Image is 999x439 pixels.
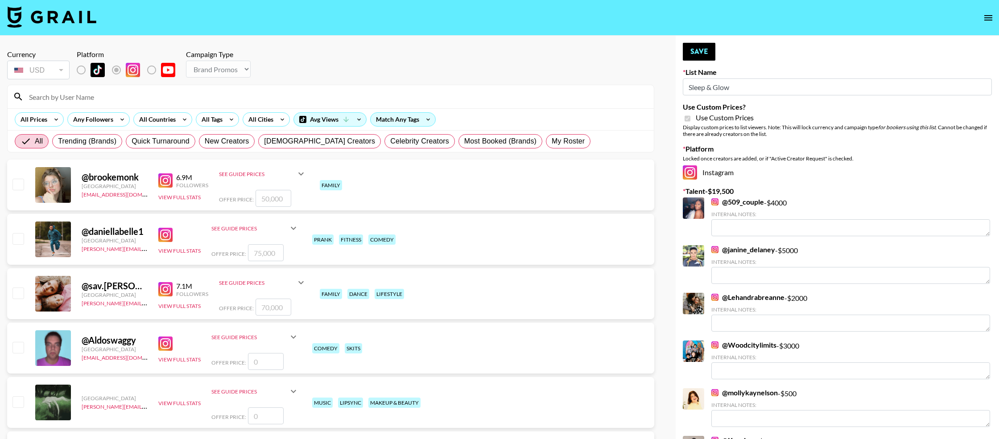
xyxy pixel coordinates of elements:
a: @janine_delaney [711,245,775,254]
div: Avg Views [294,113,366,126]
div: See Guide Prices [211,388,288,395]
div: @ brookemonk [82,172,148,183]
div: prank [312,234,334,245]
div: Campaign Type [186,50,251,59]
img: Instagram [711,246,718,253]
button: Save [683,43,715,61]
div: All Cities [243,113,275,126]
div: See Guide Prices [219,279,296,286]
div: Any Followers [68,113,115,126]
div: See Guide Prices [211,217,299,239]
div: See Guide Prices [219,272,306,293]
div: family [320,180,342,190]
div: music [312,398,333,408]
div: lifestyle [375,289,404,299]
img: Instagram [158,282,173,296]
span: Celebrity Creators [390,136,449,147]
img: TikTok [91,63,105,77]
input: 0 [248,353,284,370]
img: Instagram [683,165,697,180]
div: Currency [7,50,70,59]
a: @Woodcitylimits [711,341,776,349]
div: [GEOGRAPHIC_DATA] [82,237,148,244]
input: 70,000 [256,299,291,316]
div: - $ 5000 [711,245,990,284]
div: All Prices [15,113,49,126]
div: comedy [368,234,396,245]
button: View Full Stats [158,303,201,309]
em: for bookers using this list [878,124,936,131]
img: Grail Talent [7,6,96,28]
div: Internal Notes: [711,258,990,265]
span: Trending (Brands) [58,136,116,147]
button: View Full Stats [158,356,201,363]
span: Offer Price: [211,250,246,257]
div: makeup & beauty [368,398,421,408]
input: 75,000 [248,244,284,261]
div: 7.1M [176,282,208,291]
label: Use Custom Prices? [683,103,992,111]
div: comedy [312,343,339,353]
div: Internal Notes: [711,402,990,408]
div: - $ 3000 [711,341,990,379]
div: lipsync [338,398,363,408]
button: View Full Stats [158,400,201,406]
input: 50,000 [256,190,291,207]
img: Instagram [158,173,173,188]
div: skits [345,343,362,353]
div: List locked to Instagram. [77,61,182,79]
img: Instagram [126,63,140,77]
div: See Guide Prices [219,171,296,177]
div: Currency is locked to USD [7,59,70,81]
div: See Guide Prices [219,163,306,185]
span: [DEMOGRAPHIC_DATA] Creators [264,136,375,147]
a: [PERSON_NAME][EMAIL_ADDRESS][DOMAIN_NAME] [82,402,214,410]
a: [EMAIL_ADDRESS][DOMAIN_NAME] [82,189,171,198]
span: Offer Price: [211,359,246,366]
a: [EMAIL_ADDRESS][DOMAIN_NAME] [82,353,171,361]
span: All [35,136,43,147]
div: USD [9,62,68,78]
input: 0 [248,407,284,424]
img: YouTube [161,63,175,77]
div: See Guide Prices [211,225,288,232]
div: Display custom prices to list viewers. Note: This will lock currency and campaign type . Cannot b... [683,124,992,137]
div: Followers [176,182,208,189]
button: open drawer [979,9,997,27]
span: New Creators [205,136,249,147]
a: [PERSON_NAME][EMAIL_ADDRESS][DOMAIN_NAME] [82,244,214,252]
span: Quick Turnaround [132,136,190,147]
div: [GEOGRAPHIC_DATA] [82,346,148,353]
div: dance [347,289,369,299]
input: Search by User Name [24,90,648,104]
label: Talent - $ 19,500 [683,187,992,196]
div: See Guide Prices [211,334,288,341]
div: 6.9M [176,173,208,182]
a: [PERSON_NAME][EMAIL_ADDRESS][DOMAIN_NAME] [82,298,214,307]
div: family [320,289,342,299]
div: See Guide Prices [211,381,299,402]
div: [GEOGRAPHIC_DATA] [82,395,148,402]
div: Followers [176,291,208,297]
button: View Full Stats [158,194,201,201]
div: All Countries [134,113,178,126]
span: Offer Price: [211,414,246,420]
div: - $ 2000 [711,293,990,332]
div: @ Aldoswaggy [82,335,148,346]
div: Match Any Tags [371,113,435,126]
div: fitness [339,234,363,245]
div: Internal Notes: [711,306,990,313]
div: Platform [77,50,182,59]
div: [GEOGRAPHIC_DATA] [82,291,148,298]
div: Locked once creators are added, or if "Active Creator Request" is checked. [683,155,992,162]
a: @509_couple [711,197,764,206]
div: [GEOGRAPHIC_DATA] [82,183,148,189]
span: Most Booked (Brands) [464,136,537,147]
div: Internal Notes: [711,211,990,217]
label: List Name [683,68,992,77]
img: Instagram [711,198,718,205]
div: - $ 4000 [711,197,990,236]
img: Instagram [711,341,718,349]
div: @ sav.[PERSON_NAME] [82,280,148,291]
div: @ daniellabelle1 [82,226,148,237]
